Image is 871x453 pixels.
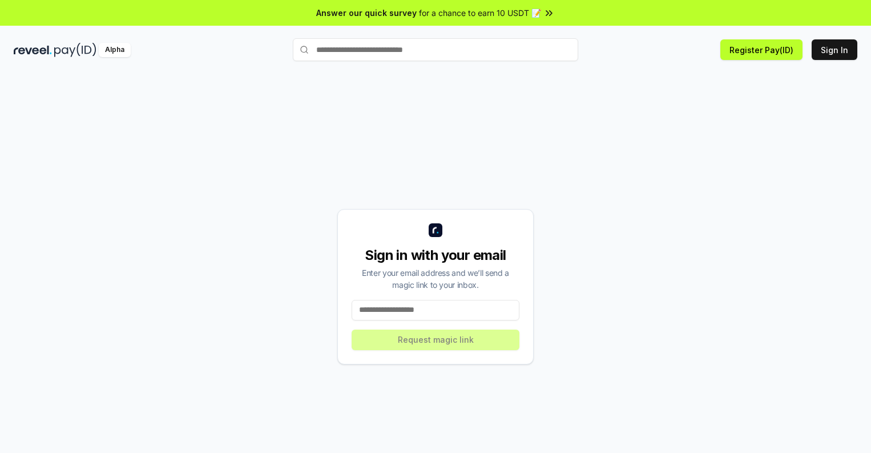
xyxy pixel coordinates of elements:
div: Alpha [99,43,131,57]
span: for a chance to earn 10 USDT 📝 [419,7,541,19]
button: Sign In [812,39,857,60]
div: Enter your email address and we’ll send a magic link to your inbox. [352,267,519,291]
img: pay_id [54,43,96,57]
img: logo_small [429,223,442,237]
img: reveel_dark [14,43,52,57]
div: Sign in with your email [352,246,519,264]
span: Answer our quick survey [316,7,417,19]
button: Register Pay(ID) [720,39,803,60]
